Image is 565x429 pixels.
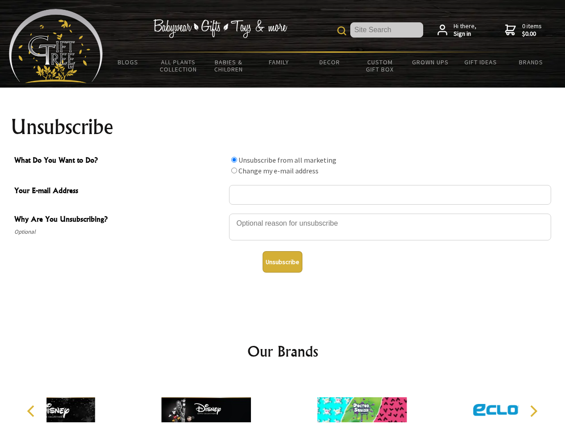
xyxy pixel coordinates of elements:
a: Brands [506,53,557,71]
label: Change my e-mail address [238,166,319,175]
h1: Unsubscribe [11,116,555,138]
a: Family [254,53,305,71]
strong: $0.00 [522,30,542,38]
span: 0 items [522,22,542,38]
input: Your E-mail Address [229,185,551,205]
span: Your E-mail Address [14,185,225,198]
a: 0 items$0.00 [505,22,542,38]
textarea: Why Are You Unsubscribing? [229,214,551,240]
a: Custom Gift Box [355,53,405,79]
a: Decor [304,53,355,71]
a: Hi there,Sign in [438,22,476,38]
button: Unsubscribe [263,251,302,273]
input: Site Search [350,22,423,38]
button: Next [523,401,543,421]
img: Babywear - Gifts - Toys & more [153,19,287,38]
span: Hi there, [454,22,476,38]
input: What Do You Want to Do? [231,157,237,163]
input: What Do You Want to Do? [231,168,237,173]
img: Babyware - Gifts - Toys and more... [9,9,103,83]
button: Previous [22,401,42,421]
label: Unsubscribe from all marketing [238,156,336,164]
h2: Our Brands [18,341,548,362]
span: Optional [14,227,225,237]
a: BLOGS [103,53,153,71]
a: Grown Ups [405,53,455,71]
a: Babies & Children [204,53,254,79]
img: product search [337,26,346,35]
strong: Sign in [454,30,476,38]
span: What Do You Want to Do? [14,155,225,168]
span: Why Are You Unsubscribing? [14,214,225,227]
a: Gift Ideas [455,53,506,71]
a: All Plants Collection [153,53,204,79]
